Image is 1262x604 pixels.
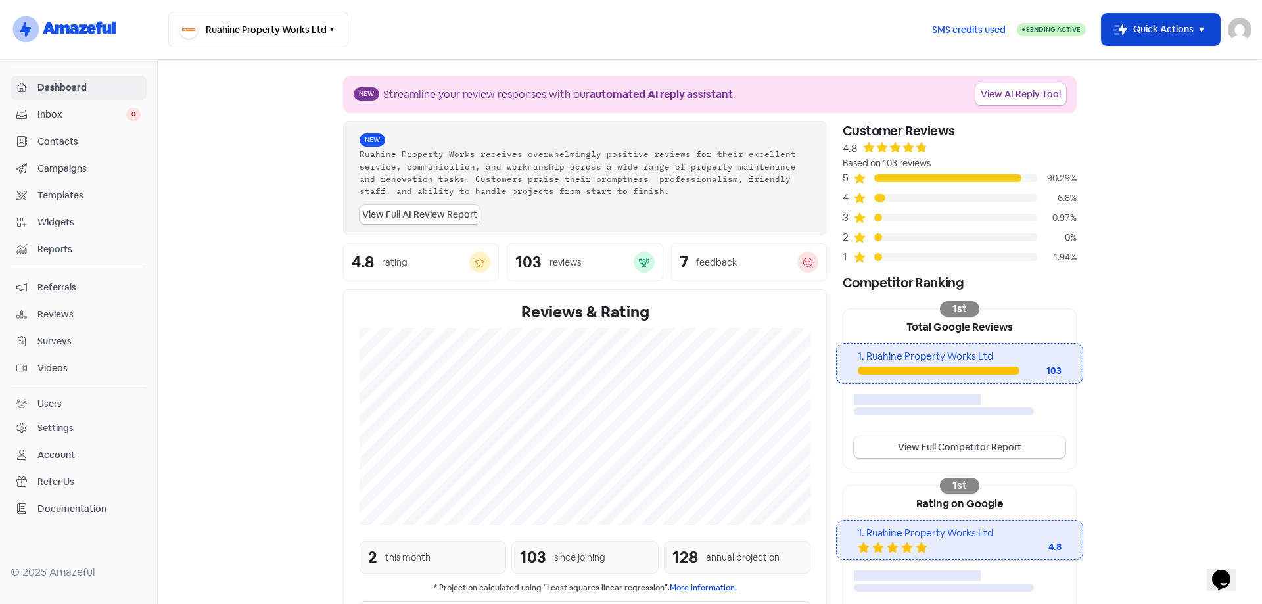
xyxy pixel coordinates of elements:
small: * Projection calculated using "Least squares linear regression". [360,582,810,594]
a: View AI Reply Tool [975,83,1066,105]
a: More information. [670,582,737,593]
div: 4.8 [352,254,374,270]
span: Documentation [37,502,141,516]
div: 0.97% [1037,211,1077,225]
div: 6.8% [1037,191,1077,205]
span: New [354,87,379,101]
span: Contacts [37,135,141,149]
div: 1 [843,249,853,265]
div: 4.8 [1009,540,1062,554]
button: Ruahine Property Works Ltd [168,12,348,47]
span: Surveys [37,335,141,348]
div: Account [37,448,75,462]
div: Ruahine Property Works receives overwhelmingly positive reviews for their excellent service, comm... [360,148,810,197]
div: 2 [368,546,377,569]
a: Widgets [11,210,147,235]
a: Surveys [11,329,147,354]
div: 7 [680,254,688,270]
a: Users [11,392,147,416]
img: User [1228,18,1251,41]
div: 128 [672,546,698,569]
div: Competitor Ranking [843,273,1077,292]
div: Rating on Google [843,486,1076,520]
a: Dashboard [11,76,147,100]
span: New [360,133,385,147]
div: Total Google Reviews [843,309,1076,343]
a: Inbox 0 [11,103,147,127]
div: rating [382,256,408,269]
span: Campaigns [37,162,141,175]
a: Videos [11,356,147,381]
a: 103reviews [507,243,663,281]
span: Inbox [37,108,126,122]
div: © 2025 Amazeful [11,565,147,580]
div: 1. Ruahine Property Works Ltd [858,526,1061,541]
div: 90.29% [1037,172,1077,185]
div: 5 [843,170,853,186]
a: Reports [11,237,147,262]
div: since joining [554,551,605,565]
div: 4 [843,190,853,206]
div: 3 [843,210,853,225]
span: Videos [37,361,141,375]
span: Dashboard [37,81,141,95]
div: 0% [1037,231,1077,244]
span: Templates [37,189,141,202]
a: 7feedback [671,243,827,281]
div: 103 [1019,364,1062,378]
div: Settings [37,421,74,435]
a: 4.8rating [343,243,499,281]
b: automated AI reply assistant [590,87,733,101]
a: Refer Us [11,470,147,494]
span: Widgets [37,216,141,229]
div: 2 [843,229,853,245]
div: 4.8 [843,141,857,156]
span: 0 [126,108,141,121]
div: this month [385,551,431,565]
div: 1. Ruahine Property Works Ltd [858,349,1061,364]
a: View Full AI Review Report [360,205,480,224]
div: feedback [696,256,737,269]
span: Reports [37,243,141,256]
a: Campaigns [11,156,147,181]
div: annual projection [706,551,780,565]
div: reviews [549,256,581,269]
div: Based on 103 reviews [843,156,1077,170]
div: 1.94% [1037,250,1077,264]
a: View Full Competitor Report [854,436,1065,458]
span: Reviews [37,308,141,321]
a: Templates [11,183,147,208]
div: Streamline your review responses with our . [383,87,736,103]
div: 103 [515,254,542,270]
span: Refer Us [37,475,141,489]
a: Referrals [11,275,147,300]
div: Customer Reviews [843,121,1077,141]
a: Contacts [11,129,147,154]
div: 1st [940,301,979,317]
a: Sending Active [1017,22,1086,37]
a: Documentation [11,497,147,521]
a: Settings [11,416,147,440]
span: Referrals [37,281,141,294]
a: SMS credits used [921,22,1017,35]
div: Users [37,397,62,411]
div: 103 [520,546,546,569]
a: Reviews [11,302,147,327]
span: SMS credits used [932,23,1006,37]
iframe: chat widget [1207,551,1249,591]
span: Sending Active [1026,25,1081,34]
div: Reviews & Rating [360,300,810,324]
div: 1st [940,478,979,494]
a: Account [11,443,147,467]
button: Quick Actions [1102,14,1220,45]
